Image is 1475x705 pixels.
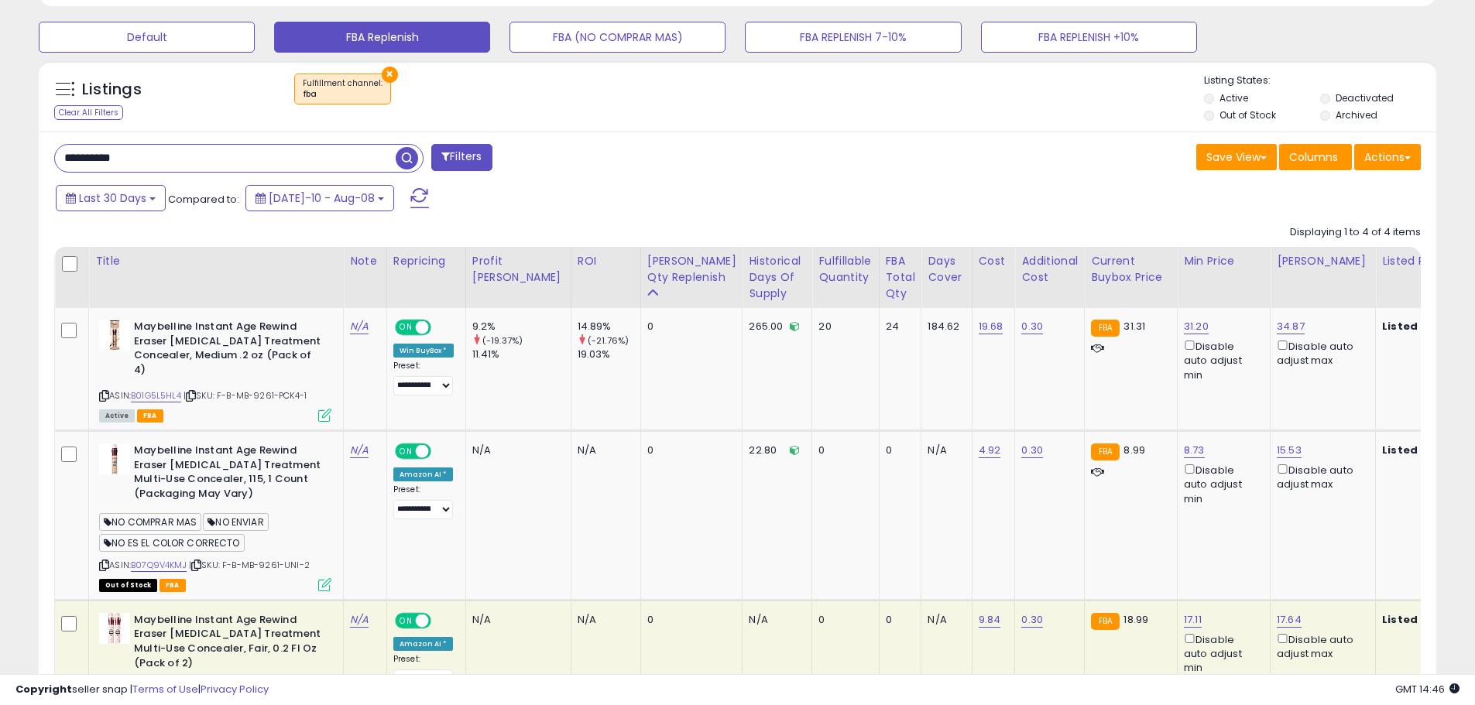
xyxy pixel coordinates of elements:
span: [DATE]-10 - Aug-08 [269,190,375,206]
a: 15.53 [1277,443,1302,458]
div: ASIN: [99,443,331,590]
span: NO ENVIAR [203,513,269,531]
span: NO COMPRAR MAS [99,513,201,531]
a: 34.87 [1277,319,1305,334]
div: Clear All Filters [54,105,123,120]
strong: Copyright [15,682,72,696]
div: 265.00 [749,320,800,334]
button: FBA (NO COMPRAR MAS) [509,22,725,53]
a: B01G5L5HL4 [131,389,181,402]
div: [PERSON_NAME] Qty Replenish [647,253,736,286]
div: 0 [886,613,910,627]
a: 17.11 [1184,612,1202,628]
div: N/A [578,613,629,627]
span: OFF [429,614,454,628]
div: 24 [886,320,910,334]
div: [PERSON_NAME] [1277,253,1369,269]
button: FBA REPLENISH 7-10% [745,22,961,53]
small: FBA [1091,443,1120,460]
div: seller snap | | [15,683,269,697]
a: 19.68 [979,319,1003,334]
div: N/A [749,613,800,627]
b: Maybelline Instant Age Rewind Eraser [MEDICAL_DATA] Treatment Concealer, Medium .2 oz (Pack of 4) [134,320,322,381]
b: Listed Price: [1382,319,1453,334]
a: 0.30 [1021,443,1043,458]
div: 184.62 [928,320,959,334]
label: Archived [1336,108,1377,121]
div: Repricing [393,253,459,269]
small: (-21.76%) [588,334,629,347]
div: 9.2% [472,320,571,334]
span: OFF [429,321,454,334]
a: 17.64 [1277,612,1302,628]
span: ON [396,614,416,628]
div: Cost [979,253,1009,269]
small: FBA [1091,320,1120,337]
div: Disable auto adjust max [1277,461,1364,491]
div: 0 [886,443,910,457]
div: 0 [647,320,731,334]
span: Fulfillment channel : [303,77,382,101]
span: All listings currently available for purchase on Amazon [99,409,135,423]
span: All listings that are currently out of stock and unavailable for purchase on Amazon [99,579,157,592]
a: B07Q9V4KMJ [131,559,187,572]
button: Actions [1354,144,1421,170]
button: Filters [431,144,492,171]
span: FBA [137,409,163,423]
span: 8.99 [1123,443,1145,457]
p: Listing States: [1204,74,1436,88]
div: 0 [647,443,731,457]
div: Profit [PERSON_NAME] [472,253,564,286]
span: | SKU: F-B-MB-9261-UNI-2 [189,559,310,571]
img: 31g3-GuX4SL._SL40_.jpg [99,320,130,351]
button: FBA REPLENISH +10% [981,22,1197,53]
div: ASIN: [99,320,331,420]
small: FBA [1091,613,1120,630]
button: Last 30 Days [56,185,166,211]
a: 9.84 [979,612,1001,628]
label: Active [1219,91,1248,104]
div: Additional Cost [1021,253,1078,286]
b: Maybelline Instant Age Rewind Eraser [MEDICAL_DATA] Treatment Multi-Use Concealer, 115, 1 Count (... [134,443,322,505]
span: FBA [160,579,186,592]
div: Preset: [393,484,454,519]
a: N/A [350,612,369,628]
div: Preset: [393,361,454,395]
div: Disable auto adjust max [1277,337,1364,368]
button: Save View [1196,144,1277,170]
div: N/A [472,443,559,457]
div: Disable auto adjust min [1184,337,1258,382]
div: 0 [818,443,866,457]
div: Note [350,253,380,269]
button: FBA Replenish [274,22,490,53]
div: FBA Total Qty [886,253,915,302]
b: Listed Price: [1382,443,1453,457]
span: Columns [1289,149,1338,165]
div: N/A [928,613,959,627]
div: N/A [928,443,959,457]
label: Out of Stock [1219,108,1276,121]
div: Disable auto adjust min [1184,631,1258,676]
button: [DATE]-10 - Aug-08 [245,185,394,211]
span: 18.99 [1123,612,1148,627]
div: Days Cover [928,253,965,286]
span: Last 30 Days [79,190,146,206]
span: 31.31 [1123,319,1145,334]
div: 0 [647,613,731,627]
a: N/A [350,443,369,458]
span: Compared to: [168,192,239,207]
div: fba [303,89,382,100]
span: OFF [429,445,454,458]
div: Historical Days Of Supply [749,253,805,302]
span: ON [396,321,416,334]
span: 2025-09-8 14:46 GMT [1395,682,1460,696]
a: 31.20 [1184,319,1209,334]
div: Fulfillable Quantity [818,253,872,286]
div: Current Buybox Price [1091,253,1171,286]
img: 31pro1JWTCL._SL40_.jpg [99,443,130,474]
div: Amazon AI * [393,637,454,651]
div: Disable auto adjust min [1184,461,1258,506]
b: Maybelline Instant Age Rewind Eraser [MEDICAL_DATA] Treatment Multi-Use Concealer, Fair, 0.2 Fl O... [134,613,322,674]
div: Amazon AI * [393,467,454,481]
b: Listed Price: [1382,612,1453,627]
